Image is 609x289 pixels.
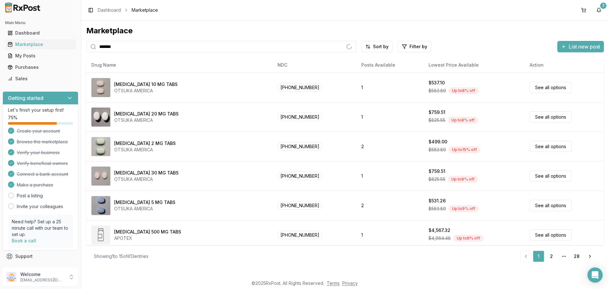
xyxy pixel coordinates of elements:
[5,27,76,39] a: Dashboard
[114,176,179,182] div: OTSUKA AMERICA
[449,205,479,212] div: Up to 9 % off
[423,57,525,73] th: Lowest Price Available
[429,117,445,123] span: $825.55
[8,76,73,82] div: Sales
[91,137,110,156] img: Abilify 2 MG TABS
[5,62,76,73] a: Purchases
[8,53,73,59] div: My Posts
[17,193,43,199] a: Post a listing
[114,117,179,123] div: OTSUKA AMERICA
[114,81,178,88] div: [MEDICAL_DATA] 10 MG TABS
[356,132,423,161] td: 2
[17,182,53,188] span: Make a purchase
[449,87,479,94] div: Up to 8 % off
[91,167,110,186] img: Abilify 30 MG TABS
[8,30,73,36] div: Dashboard
[429,235,451,241] span: $4,964.48
[429,198,446,204] div: $531.26
[12,238,36,243] a: Book a call
[94,253,148,259] div: Showing 1 to 15 of 413 entries
[91,196,110,215] img: Abilify 5 MG TABS
[12,219,69,238] p: Need help? Set up a 25 minute call with our team to set up.
[17,139,68,145] span: Browse the marketplace
[356,220,423,250] td: 1
[278,231,322,239] span: [PHONE_NUMBER]
[429,147,446,153] span: $583.80
[114,206,175,212] div: OTSUKA AMERICA
[356,73,423,102] td: 1
[530,170,572,181] a: See all options
[6,272,16,282] img: User avatar
[356,161,423,191] td: 1
[546,251,557,262] a: 2
[8,107,73,113] p: Let's finish your setup first!
[114,229,181,235] div: [MEDICAL_DATA] 500 MG TABS
[114,170,179,176] div: [MEDICAL_DATA] 30 MG TABS
[398,41,431,52] button: Filter by
[530,200,572,211] a: See all options
[453,235,483,242] div: Up to 8 % off
[5,39,76,50] a: Marketplace
[448,176,478,183] div: Up to 8 % off
[600,3,606,9] div: 7
[530,82,572,93] a: See all options
[533,251,544,262] a: 1
[557,44,604,50] a: List new post
[429,168,445,174] div: $759.51
[3,251,78,262] button: Support
[3,3,43,13] img: RxPost Logo
[17,171,68,177] span: Connect a bank account
[278,113,322,121] span: [PHONE_NUMBER]
[587,267,603,283] div: Open Intercom Messenger
[17,203,63,210] a: Invite your colleagues
[132,7,158,13] span: Marketplace
[530,111,572,122] a: See all options
[530,229,572,240] a: See all options
[272,57,356,73] th: NDC
[429,206,446,212] span: $583.80
[20,278,64,283] p: [EMAIL_ADDRESS][DOMAIN_NAME]
[530,141,572,152] a: See all options
[278,172,322,180] span: [PHONE_NUMBER]
[114,88,178,94] div: OTSUKA AMERICA
[356,102,423,132] td: 1
[557,41,604,52] button: List new post
[356,191,423,220] td: 2
[3,262,78,273] button: Feedback
[373,43,389,50] span: Sort by
[3,62,78,72] button: Purchases
[8,64,73,70] div: Purchases
[98,7,121,13] a: Dashboard
[429,80,445,86] div: $537.10
[86,57,272,73] th: Drug Name
[278,201,322,210] span: [PHONE_NUMBER]
[3,39,78,49] button: Marketplace
[429,227,450,233] div: $4,567.32
[114,111,179,117] div: [MEDICAL_DATA] 20 MG TABS
[114,235,181,241] div: APOTEX
[17,160,68,167] span: Verify beneficial owners
[525,57,604,73] th: Action
[3,51,78,61] button: My Posts
[356,57,423,73] th: Posts Available
[429,109,445,115] div: $759.51
[8,94,43,102] h3: Getting started
[449,146,480,153] div: Up to 15 % off
[520,251,596,262] nav: pagination
[5,20,76,25] h2: Main Menu
[17,149,60,156] span: Verify your business
[278,142,322,151] span: [PHONE_NUMBER]
[8,41,73,48] div: Marketplace
[429,176,445,182] span: $825.55
[15,265,37,271] span: Feedback
[114,199,175,206] div: [MEDICAL_DATA] 5 MG TABS
[8,115,17,121] span: 75 %
[361,41,393,52] button: Sort by
[429,139,447,145] div: $499.00
[86,26,604,36] div: Marketplace
[584,251,596,262] a: Go to next page
[5,73,76,84] a: Sales
[91,108,110,127] img: Abilify 20 MG TABS
[17,128,60,134] span: Create your account
[569,43,600,50] span: List new post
